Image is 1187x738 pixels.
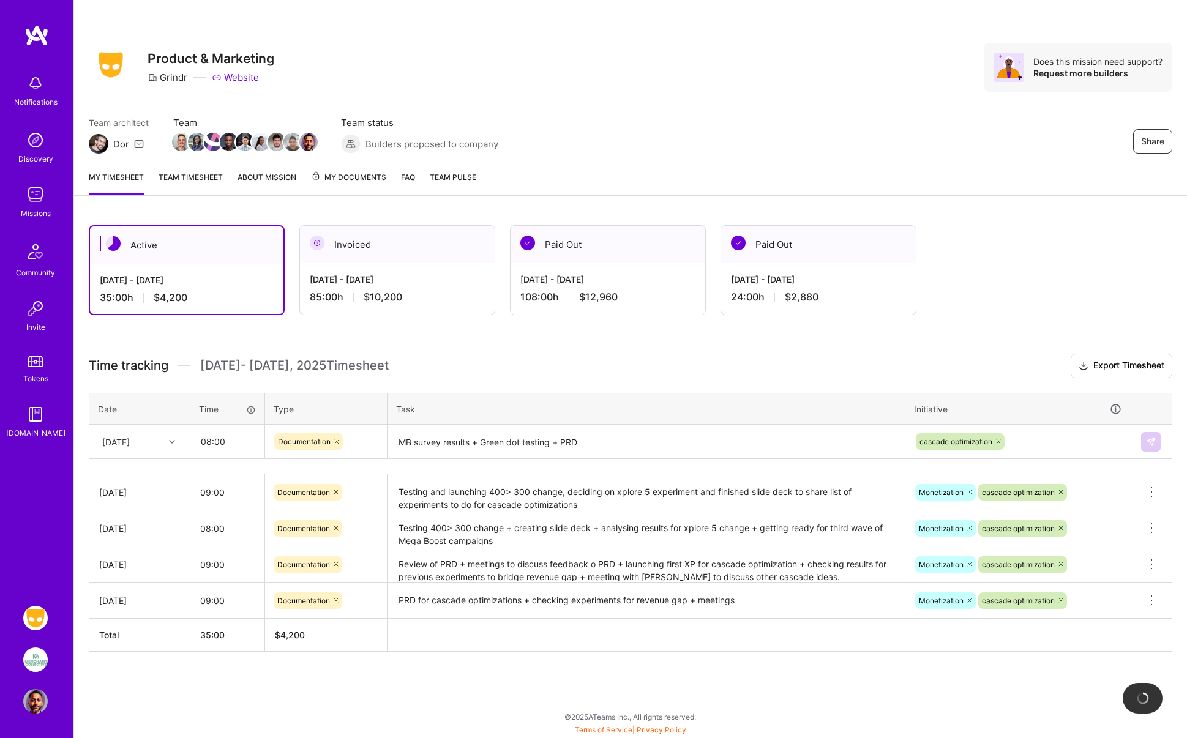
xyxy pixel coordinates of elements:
[310,291,485,304] div: 85:00 h
[1141,432,1162,452] div: null
[919,596,964,605] span: Monetization
[89,134,108,154] img: Team Architect
[731,291,906,304] div: 24:00 h
[148,73,157,83] i: icon CompanyGray
[1136,691,1150,705] img: loading
[278,437,331,446] span: Documentation
[520,291,695,304] div: 108:00 h
[511,226,705,263] div: Paid Out
[20,689,51,714] a: User Avatar
[134,139,144,149] i: icon Mail
[401,171,415,195] a: FAQ
[28,356,43,367] img: tokens
[252,133,270,151] img: Team Member Avatar
[99,594,180,607] div: [DATE]
[575,725,632,734] a: Terms of Service
[173,116,316,129] span: Team
[238,171,296,195] a: About Mission
[277,560,330,569] span: Documentation
[24,24,49,47] img: logo
[277,488,330,497] span: Documentation
[520,273,695,286] div: [DATE] - [DATE]
[73,701,1187,732] div: © 2025 ATeams Inc., All rights reserved.
[299,133,318,151] img: Team Member Avatar
[20,606,51,630] a: Grindr: Product & Marketing
[188,133,206,151] img: Team Member Avatar
[23,647,48,672] img: We Are The Merchants: Founding Product Manager, Merchant Collective
[20,647,51,672] a: We Are The Merchants: Founding Product Manager, Merchant Collective
[575,725,686,734] span: |
[89,116,149,129] span: Team architect
[148,71,187,84] div: Grindr
[253,132,269,152] a: Team Member Avatar
[311,171,386,195] a: My Documents
[212,71,259,84] a: Website
[265,393,388,425] th: Type
[785,291,818,304] span: $2,880
[169,439,175,445] i: icon Chevron
[26,321,45,334] div: Invite
[919,524,964,533] span: Monetization
[388,393,905,425] th: Task
[269,132,285,152] a: Team Member Avatar
[23,182,48,207] img: teamwork
[21,237,50,266] img: Community
[14,95,58,108] div: Notifications
[389,512,904,545] textarea: Testing 400> 300 change + creating slide deck + analysing results for xplore 5 change + getting r...
[275,630,305,640] span: $ 4,200
[89,48,133,81] img: Company Logo
[1033,56,1163,67] div: Does this mission need support?
[236,133,254,151] img: Team Member Avatar
[1071,354,1172,378] button: Export Timesheet
[389,426,904,458] textarea: MB survey results + Green dot testing + PRD
[283,133,302,151] img: Team Member Avatar
[204,133,222,151] img: Team Member Avatar
[1133,129,1172,154] button: Share
[721,226,916,263] div: Paid Out
[300,226,495,263] div: Invoiced
[89,358,168,373] span: Time tracking
[89,393,190,425] th: Date
[190,548,264,581] input: HH:MM
[190,512,264,545] input: HH:MM
[159,171,223,195] a: Team timesheet
[23,372,48,385] div: Tokens
[301,132,316,152] a: Team Member Avatar
[982,524,1055,533] span: cascade optimization
[430,171,476,195] a: Team Pulse
[277,524,330,533] span: Documentation
[389,584,904,617] textarea: PRD for cascade optimizations + checking experiments for revenue gap + meetings
[23,402,48,427] img: guide book
[148,51,274,66] h3: Product & Marketing
[23,689,48,714] img: User Avatar
[90,226,283,264] div: Active
[23,128,48,152] img: discovery
[731,236,746,250] img: Paid Out
[89,171,144,195] a: My timesheet
[16,266,55,279] div: Community
[220,133,238,151] img: Team Member Avatar
[277,596,330,605] span: Documentation
[1079,360,1088,373] i: icon Download
[914,402,1122,416] div: Initiative
[190,584,264,617] input: HH:MM
[18,152,53,165] div: Discovery
[285,132,301,152] a: Team Member Avatar
[23,71,48,95] img: bell
[190,476,264,509] input: HH:MM
[731,273,906,286] div: [DATE] - [DATE]
[199,403,256,416] div: Time
[99,558,180,571] div: [DATE]
[21,207,51,220] div: Missions
[994,53,1024,82] img: Avatar
[579,291,618,304] span: $12,960
[1141,135,1164,147] span: Share
[100,291,274,304] div: 35:00 h
[191,425,264,458] input: HH:MM
[190,619,265,652] th: 35:00
[310,236,324,250] img: Invoiced
[982,596,1055,605] span: cascade optimization
[200,358,389,373] span: [DATE] - [DATE] , 2025 Timesheet
[982,560,1055,569] span: cascade optimization
[23,296,48,321] img: Invite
